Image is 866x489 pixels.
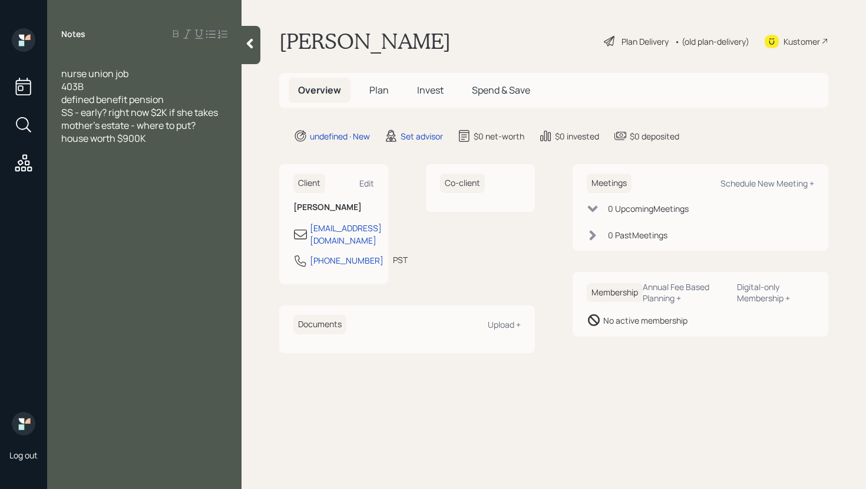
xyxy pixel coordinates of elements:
img: retirable_logo.png [12,412,35,435]
span: Plan [369,84,389,97]
h6: Documents [293,315,346,334]
span: mother's estate - where to put? [61,119,196,132]
div: 0 Upcoming Meeting s [608,202,689,215]
h6: [PERSON_NAME] [293,202,374,212]
h6: Meetings [587,174,632,193]
div: • (old plan-delivery) [675,35,749,48]
h6: Co-client [440,174,485,193]
span: SS - early? right now $2K if she takes [61,106,218,119]
span: Invest [417,84,444,97]
span: defined benefit pension [61,93,164,106]
h6: Client [293,174,325,193]
div: Set advisor [401,130,443,142]
span: Overview [298,84,341,97]
div: Digital-only Membership + [737,281,814,304]
span: nurse union job [61,67,128,80]
div: Upload + [488,319,521,330]
div: $0 deposited [630,130,679,142]
div: [PHONE_NUMBER] [310,254,384,267]
div: Edit [359,178,374,189]
div: No active membership [603,314,687,327]
h6: Membership [587,283,643,302]
span: Spend & Save [472,84,530,97]
div: $0 invested [555,130,599,142]
label: Notes [61,28,85,40]
span: 403B [61,80,84,93]
div: Plan Delivery [622,35,669,48]
div: Log out [9,450,38,461]
div: 0 Past Meeting s [608,229,667,241]
span: house worth $900K [61,132,146,145]
div: undefined · New [310,130,370,142]
div: $0 net-worth [474,130,524,142]
div: Annual Fee Based Planning + [643,281,728,304]
h1: [PERSON_NAME] [279,28,451,54]
div: [EMAIL_ADDRESS][DOMAIN_NAME] [310,222,382,247]
div: Schedule New Meeting + [720,178,814,189]
div: Kustomer [784,35,820,48]
div: PST [393,254,408,266]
